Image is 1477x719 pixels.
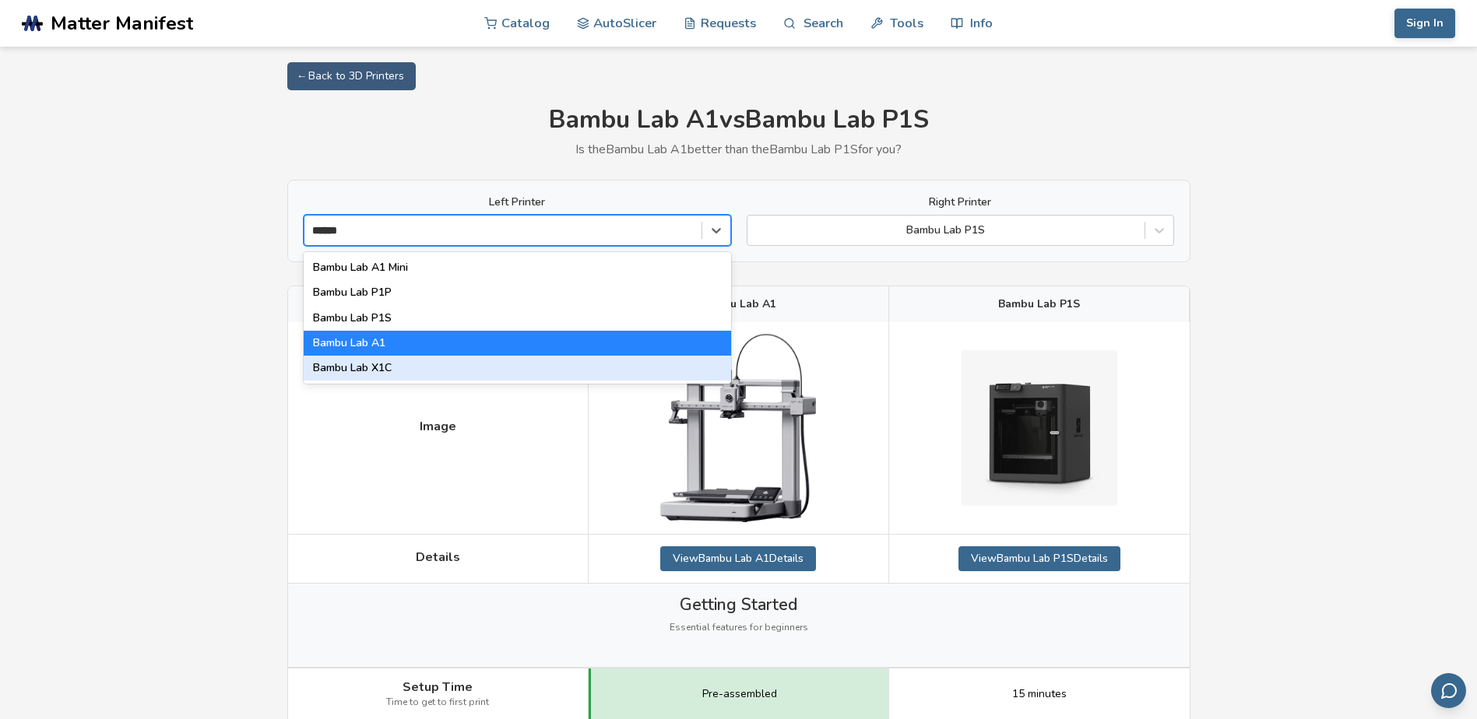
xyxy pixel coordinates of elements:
label: Left Printer [304,196,731,209]
span: Setup Time [403,680,473,694]
span: Essential features for beginners [670,623,808,633]
span: Getting Started [680,595,797,614]
p: Is the Bambu Lab A1 better than the Bambu Lab P1S for you? [287,142,1190,156]
button: Sign In [1394,9,1455,38]
span: Time to get to first print [386,697,489,708]
a: ViewBambu Lab P1SDetails [958,546,1120,571]
span: Matter Manifest [51,12,193,34]
div: Bambu Lab A1 [304,331,731,356]
img: Bambu Lab A1 [660,334,816,521]
a: ← Back to 3D Printers [287,62,416,90]
input: Bambu Lab A1 MiniBambu Lab P1PBambu Lab P1SBambu Lab A1Bambu Lab X1C [312,224,352,237]
span: Bambu Lab P1S [998,298,1080,310]
input: Bambu Lab P1S [755,224,758,237]
div: Bambu Lab P1S [304,306,731,331]
button: Send feedback via email [1431,673,1466,708]
span: Image [420,419,456,433]
span: 15 minutes [1012,688,1067,700]
h1: Bambu Lab A1 vs Bambu Lab P1S [287,106,1190,135]
a: ViewBambu Lab A1Details [660,546,816,571]
div: Bambu Lab X1C [304,356,731,381]
span: Pre-assembled [702,688,777,700]
span: Bambu Lab A1 [701,298,776,310]
label: Right Printer [747,196,1174,209]
span: Details [416,550,460,564]
img: Bambu Lab P1S [962,350,1117,506]
div: Bambu Lab P1P [304,280,731,305]
div: Bambu Lab A1 Mini [304,255,731,280]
